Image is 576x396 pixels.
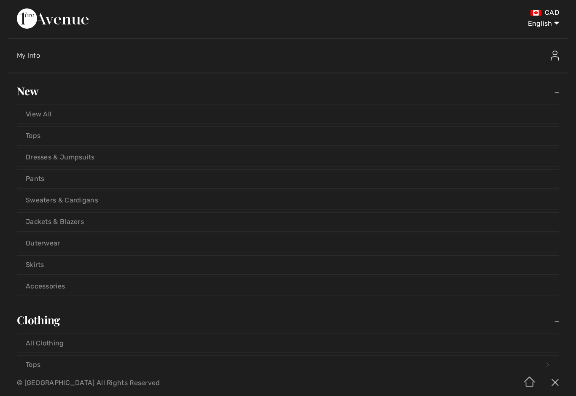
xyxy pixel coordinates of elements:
a: Clothing [8,311,568,329]
img: X [542,370,568,396]
a: Pants [17,170,559,188]
a: Accessories [17,277,559,296]
a: Tops [17,127,559,145]
a: Sweaters & Cardigans [17,191,559,210]
a: New [8,82,568,100]
p: © [GEOGRAPHIC_DATA] All Rights Reserved [17,380,338,386]
a: Outerwear [17,234,559,253]
span: My Info [17,51,40,59]
a: Jackets & Blazers [17,213,559,231]
a: View All [17,105,559,124]
a: Tops [17,356,559,374]
a: Skirts [17,256,559,274]
div: CAD [338,8,559,17]
img: Home [517,370,542,396]
img: 1ère Avenue [17,8,89,29]
a: All Clothing [17,334,559,353]
img: My Info [551,51,559,61]
a: Dresses & Jumpsuits [17,148,559,167]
